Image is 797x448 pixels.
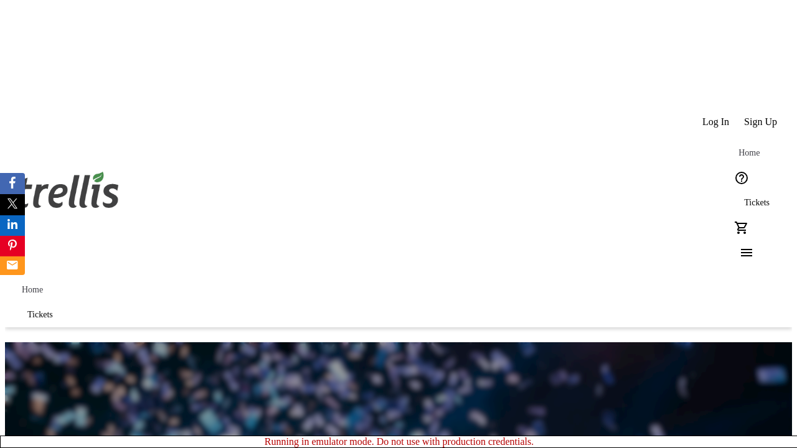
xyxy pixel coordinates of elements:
button: Log In [695,110,737,134]
span: Tickets [744,198,770,208]
button: Cart [729,215,754,240]
span: Log In [702,116,729,128]
button: Sign Up [737,110,785,134]
button: Menu [729,240,754,265]
button: Help [729,166,754,190]
a: Tickets [12,302,68,327]
a: Home [12,278,52,302]
span: Home [22,285,43,295]
img: Orient E2E Organization Lv8udML1vw's Logo [12,158,123,220]
a: Home [729,141,769,166]
span: Home [738,148,760,158]
span: Tickets [27,310,53,320]
a: Tickets [729,190,785,215]
span: Sign Up [744,116,777,128]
